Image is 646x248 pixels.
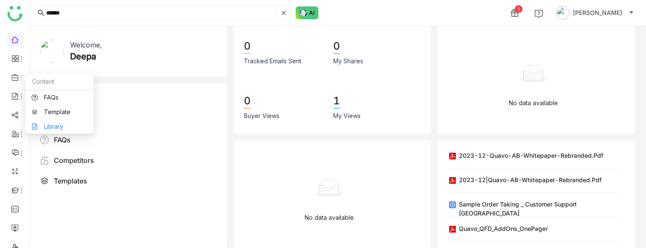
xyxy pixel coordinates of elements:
img: ask-buddy-normal.svg [296,6,319,19]
img: avatar [556,6,570,20]
img: help.svg [534,9,543,18]
div: Deepa [70,50,96,63]
div: Buyer Views [244,111,279,121]
a: Template [32,109,87,115]
div: Templates [54,176,87,186]
img: logo [7,6,23,21]
div: 0 [244,39,251,54]
div: 1 [515,5,523,13]
div: 2023-12|Quavo-AB-Whitepaper-Rebranded.pdf [459,175,602,184]
div: Competitors [54,155,94,165]
a: FAQs [32,94,87,100]
button: [PERSON_NAME] [554,6,636,20]
div: My Shares [333,56,363,66]
div: Content [25,74,94,90]
div: 0 [333,39,340,54]
div: My Views [333,111,361,121]
p: No data available [305,213,354,222]
div: 2023-12-Quavo-AB-Whitepaper-Rebranded.pdf [459,151,603,160]
div: Sample Order Taking _ Customer Support [GEOGRAPHIC_DATA] [459,200,618,218]
span: [PERSON_NAME] [573,8,622,18]
a: Library [32,124,87,130]
div: Welcome, [70,40,102,50]
div: Tracked Emails Sent [244,56,301,66]
p: No data available [509,98,558,108]
div: 0 [244,94,251,109]
div: Quavo_QFD_AddOns_OnePager [459,224,548,233]
div: FAQs [54,135,70,145]
div: 1 [333,94,340,109]
img: 63fc8809ce4351485cbbe913 [40,40,63,63]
